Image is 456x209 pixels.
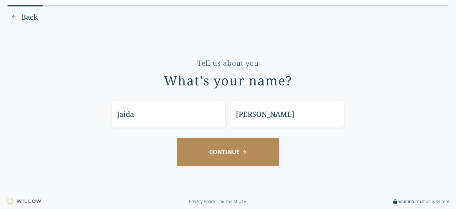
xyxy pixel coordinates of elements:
img: Willow logo [6,198,41,205]
span: Your information is secure [398,199,450,204]
button: Previous question [7,11,41,23]
div: What's your name? [164,74,292,88]
a: Terms of Use [220,199,246,204]
a: Privacy Policy [189,199,215,204]
div: Tell us about you [197,58,259,68]
button: CONTINUE [177,138,279,165]
input: Last [230,100,344,128]
div: 8% complete [7,5,43,6]
input: First [112,100,226,128]
span: Back [21,12,38,22]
